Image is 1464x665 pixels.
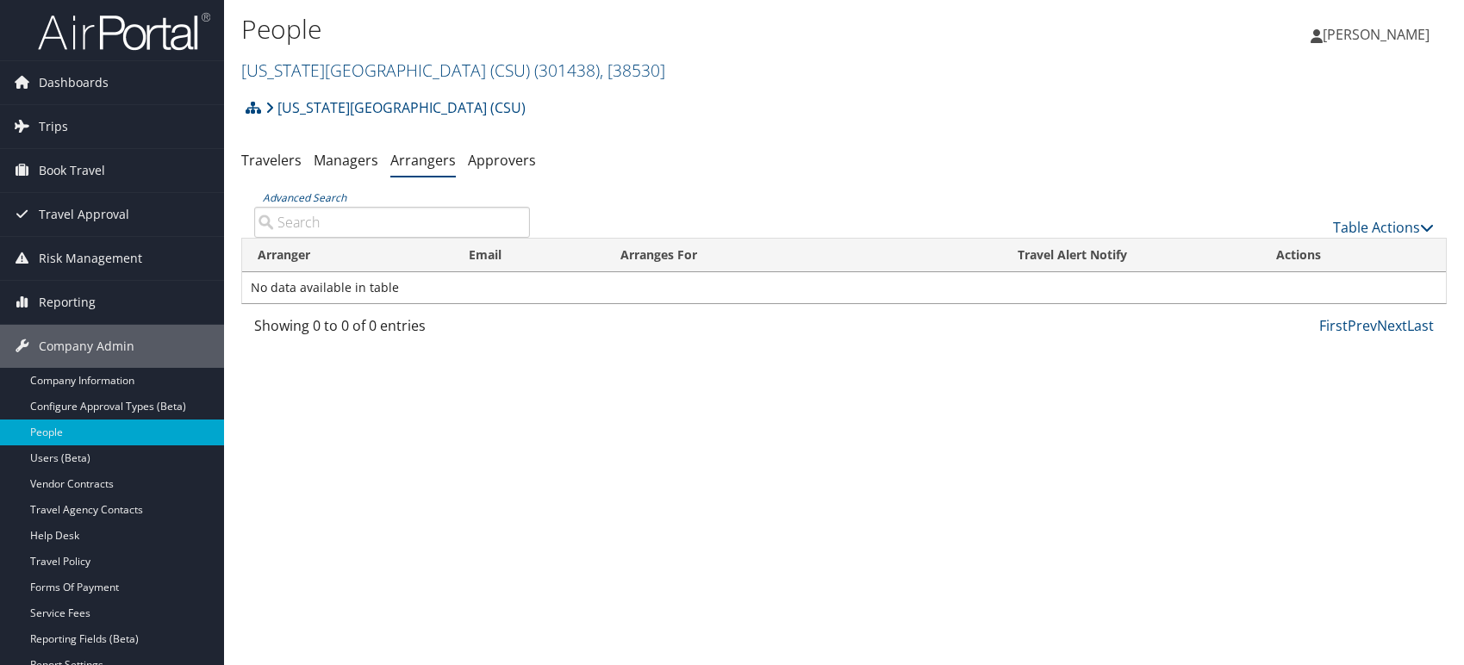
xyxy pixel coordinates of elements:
[241,59,665,82] a: [US_STATE][GEOGRAPHIC_DATA] (CSU)
[39,237,142,280] span: Risk Management
[1348,316,1377,335] a: Prev
[1319,316,1348,335] a: First
[254,207,530,238] input: Advanced Search
[254,315,530,345] div: Showing 0 to 0 of 0 entries
[39,149,105,192] span: Book Travel
[1377,316,1407,335] a: Next
[39,281,96,324] span: Reporting
[39,193,129,236] span: Travel Approval
[1407,316,1434,335] a: Last
[600,59,665,82] span: , [ 38530 ]
[39,325,134,368] span: Company Admin
[1333,218,1434,237] a: Table Actions
[38,11,210,52] img: airportal-logo.png
[241,11,1045,47] h1: People
[242,272,1446,303] td: No data available in table
[242,239,453,272] th: Arranger: activate to sort column descending
[605,239,884,272] th: Arranges For: activate to sort column ascending
[1323,25,1430,44] span: [PERSON_NAME]
[534,59,600,82] span: ( 301438 )
[390,151,456,170] a: Arrangers
[39,105,68,148] span: Trips
[1261,239,1446,272] th: Actions
[263,190,346,205] a: Advanced Search
[265,90,526,125] a: [US_STATE][GEOGRAPHIC_DATA] (CSU)
[1311,9,1447,60] a: [PERSON_NAME]
[314,151,378,170] a: Managers
[883,239,1261,272] th: Travel Alert Notify: activate to sort column ascending
[453,239,605,272] th: Email: activate to sort column ascending
[39,61,109,104] span: Dashboards
[468,151,536,170] a: Approvers
[241,151,302,170] a: Travelers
